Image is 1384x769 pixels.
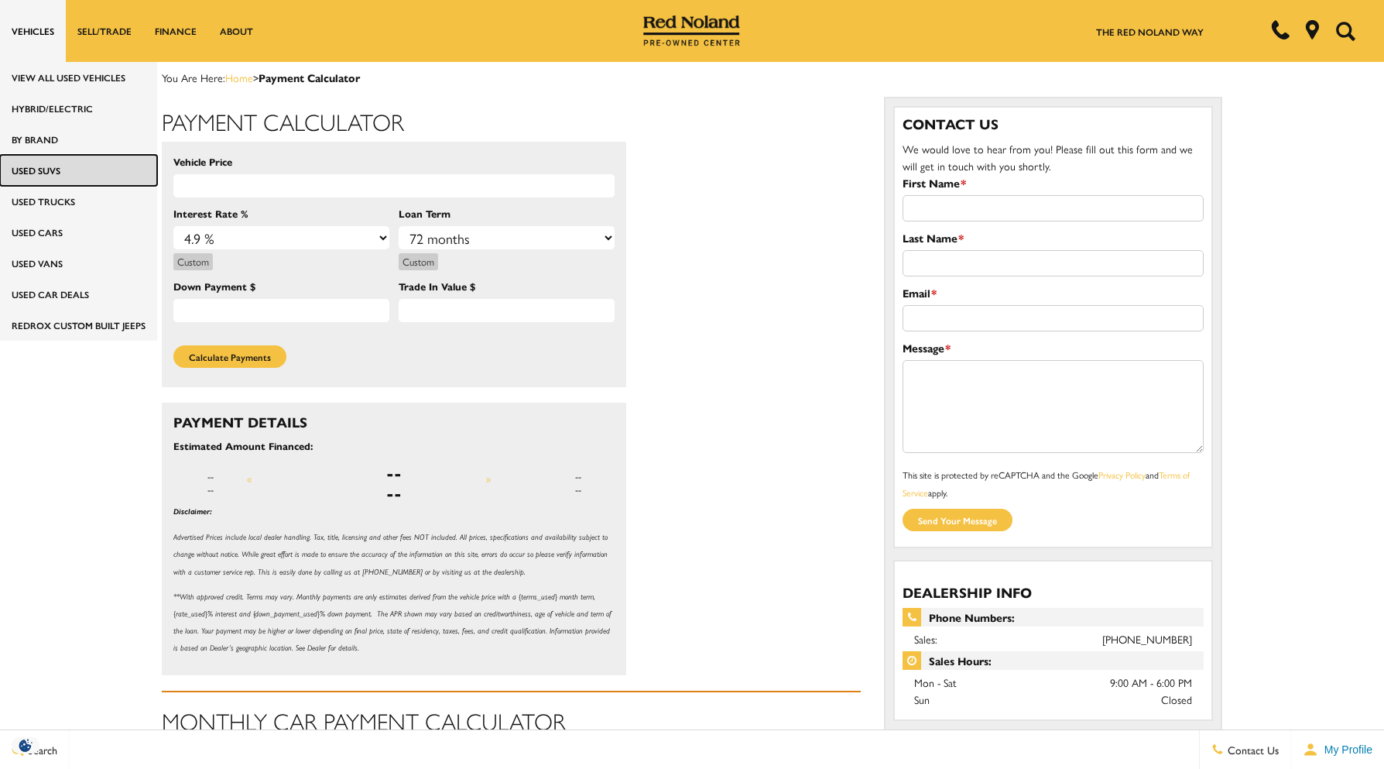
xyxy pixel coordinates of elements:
[173,253,213,270] a: Custom
[903,585,1204,600] h3: Dealership Info
[189,350,271,364] span: Calculate Payments
[486,471,491,486] a: »
[1224,742,1279,757] span: Contact Us
[173,588,615,656] p: **With approved credit. Terms may vary. Monthly payments are only estimates derived from the vehi...
[8,737,43,754] section: Click to Open Cookie Consent Modal
[541,482,615,496] div: --
[903,115,1204,132] h3: Contact Us
[1161,691,1192,708] span: Closed
[903,468,1190,500] small: This site is protected by reCAPTCHA and the Google and apply.
[903,229,964,246] label: Last Name
[247,471,252,486] a: «
[1318,743,1372,756] span: My Profile
[643,21,741,36] a: Red Noland Pre-Owned
[173,469,247,482] div: --
[173,506,212,517] strong: Disclaimer:
[177,254,209,269] span: Custom
[903,509,1012,531] input: Send your message
[403,254,434,269] span: Custom
[914,631,937,647] span: Sales:
[162,70,1222,85] div: Breadcrumbs
[162,108,861,134] h1: Payment Calculator
[162,708,861,733] h1: Monthly Car Payment Calculator
[1096,25,1204,39] a: The Red Noland Way
[173,482,247,496] div: --
[903,141,1193,173] span: We would love to hear from you! Please fill out this form and we will get in touch with you shortly.
[1102,631,1192,647] a: [PHONE_NUMBER]
[903,174,966,191] label: First Name
[173,438,313,453] strong: Estimated Amount Financed:
[173,414,615,430] h3: Payment Details
[399,205,450,222] label: Loan Term
[173,528,615,579] p: Advertised Prices include local dealer handling. Tax, title, licensing and other fees NOT include...
[162,70,360,85] span: You Are Here:
[302,462,486,482] div: --
[1098,468,1146,482] a: Privacy Policy
[225,70,360,85] span: >
[225,70,253,85] a: Home
[903,339,951,356] label: Message
[914,692,930,707] span: Sun
[1291,730,1384,769] button: Open user profile menu
[173,205,248,222] label: Interest Rate %
[541,469,615,482] div: --
[1330,1,1361,61] button: Open the search field
[903,284,937,301] label: Email
[643,15,741,46] img: Red Noland Pre-Owned
[173,278,255,295] label: Down Payment $
[1110,674,1192,691] span: 9:00 AM - 6:00 PM
[8,737,43,754] img: Opt-Out Icon
[903,608,1204,627] span: Phone Numbers:
[903,468,1190,500] a: Terms of Service
[399,253,438,270] a: Custom
[259,70,360,85] strong: Payment Calculator
[173,345,286,368] button: Calculate Payments
[914,675,957,690] span: Mon - Sat
[903,651,1204,670] span: Sales Hours:
[173,153,232,170] label: Vehicle Price
[302,482,486,503] div: --
[399,278,475,295] label: Trade In Value $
